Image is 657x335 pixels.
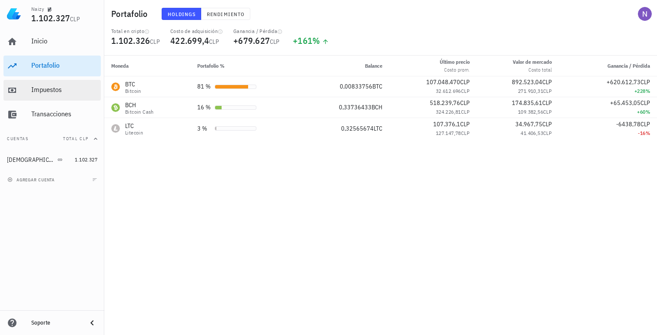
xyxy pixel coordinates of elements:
span: 1.102.327 [75,156,97,163]
span: Portafolio % [197,62,225,69]
div: 81 % [197,82,211,91]
span: Ganancia / Pérdida [607,62,650,69]
span: agregar cuenta [9,177,55,183]
span: % [646,88,650,94]
span: CLP [460,120,470,128]
span: CLP [640,120,650,128]
div: Último precio [440,58,470,66]
div: BTC [125,80,141,89]
th: Portafolio %: Sin ordenar. Pulse para ordenar de forma ascendente. [190,56,302,76]
span: 174.835,61 [512,99,542,107]
span: CLP [461,108,470,115]
div: Soporte [31,319,80,326]
div: Naizy [31,6,44,13]
div: Portafolio [31,61,97,69]
span: CLP [640,78,650,86]
span: 41.406,53 [521,130,543,136]
div: Bitcoin [125,89,141,94]
div: +161 [293,36,329,45]
div: avatar [638,7,652,21]
a: Inicio [3,31,101,52]
div: 3 % [197,124,211,133]
th: Ganancia / Pérdida: Sin ordenar. Pulse para ordenar de forma ascendente. [559,56,657,76]
div: BTC-icon [111,82,120,91]
span: LTC [374,125,382,132]
span: % [646,108,650,115]
div: Costo total [513,66,552,74]
span: CLP [270,38,280,46]
button: Rendimiento [201,8,250,20]
span: CLP [70,15,80,23]
div: Costo prom. [440,66,470,74]
button: Holdings [162,8,202,20]
span: CLP [542,78,552,86]
a: Impuestos [3,80,101,101]
span: +620.612,73 [607,78,640,86]
div: Valor de mercado [513,58,552,66]
span: 271.910,31 [518,88,543,94]
span: CLP [543,88,552,94]
div: -16 [566,129,650,138]
img: LedgiFi [7,7,21,21]
div: Transacciones [31,110,97,118]
div: Litecoin [125,130,143,135]
span: Holdings [167,11,196,17]
span: 518.239,76 [430,99,460,107]
div: Impuestos [31,85,97,94]
span: 32.612.696 [436,88,461,94]
span: 127.147,78 [436,130,461,136]
th: Balance: Sin ordenar. Pulse para ordenar de forma ascendente. [302,56,389,76]
h1: Portafolio [111,7,151,21]
div: Costo de adquisición [170,28,223,35]
span: 107.048.470 [426,78,460,86]
div: +60 [566,108,650,116]
div: 16 % [197,103,211,112]
span: 1.102.326 [111,35,150,46]
span: Rendimiento [206,11,245,17]
span: CLP [460,78,470,86]
div: Total en cripto [111,28,160,35]
span: 0,32565674 [341,125,374,132]
span: -6438,78 [616,120,640,128]
span: 0,33736433 [339,103,372,111]
div: BCH [125,101,154,109]
span: CLP [150,38,160,46]
span: BCH [372,103,382,111]
span: CLP [542,99,552,107]
button: CuentasTotal CLP [3,128,101,149]
span: +679.627 [233,35,270,46]
span: % [312,35,320,46]
span: % [646,130,650,136]
span: CLP [640,99,650,107]
span: 0,00833756 [340,82,372,90]
span: CLP [543,130,552,136]
span: Balance [365,62,382,69]
span: CLP [542,120,552,128]
span: 109.382,56 [518,108,543,115]
a: Transacciones [3,104,101,125]
div: Ganancia / Pérdida [233,28,282,35]
span: CLP [461,88,470,94]
span: CLP [460,99,470,107]
span: +65.453,05 [610,99,640,107]
span: 34.967,75 [515,120,542,128]
button: agregar cuenta [5,175,59,184]
div: Inicio [31,37,97,45]
div: LTC-icon [111,124,120,133]
div: +228 [566,87,650,95]
span: CLP [461,130,470,136]
span: CLP [543,108,552,115]
div: [DEMOGRAPHIC_DATA] [7,156,56,164]
a: [DEMOGRAPHIC_DATA] 1.102.327 [3,149,101,170]
div: Bitcoin Cash [125,109,154,115]
span: 422.699,4 [170,35,209,46]
span: CLP [209,38,219,46]
div: BCH-icon [111,103,120,112]
span: 324.226,81 [436,108,461,115]
a: Portafolio [3,56,101,76]
span: 107.376,1 [433,120,460,128]
span: 1.102.327 [31,12,70,24]
span: Moneda [111,62,129,69]
span: Total CLP [63,136,89,141]
div: LTC [125,122,143,130]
